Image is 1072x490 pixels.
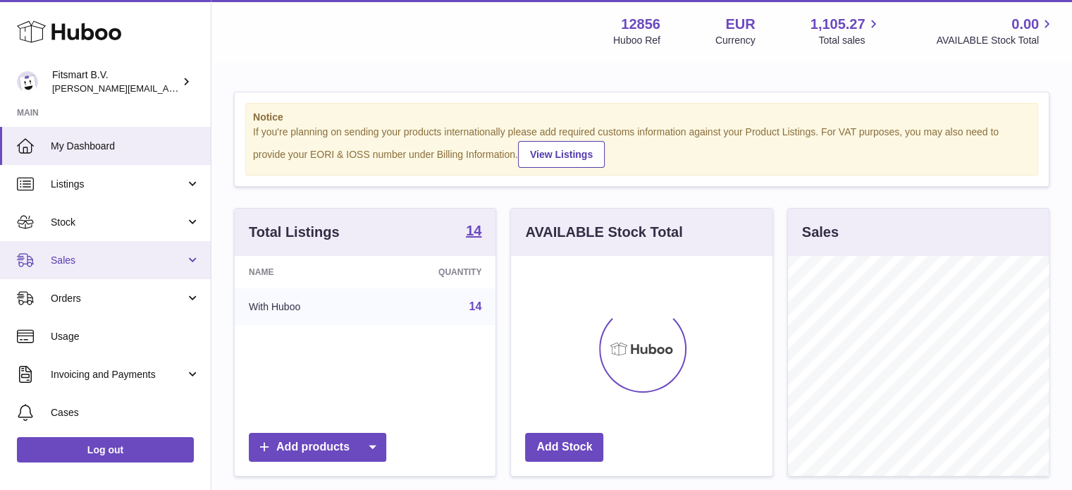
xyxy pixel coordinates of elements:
th: Name [235,256,372,288]
div: Huboo Ref [613,34,660,47]
h3: AVAILABLE Stock Total [525,223,682,242]
a: Log out [17,437,194,463]
span: Stock [51,216,185,229]
div: If you're planning on sending your products internationally please add required customs informati... [253,125,1030,168]
span: AVAILABLE Stock Total [936,34,1055,47]
strong: Notice [253,111,1030,124]
div: Fitsmart B.V. [52,68,179,95]
span: Usage [51,330,200,343]
a: 14 [469,300,482,312]
a: Add products [249,433,386,462]
span: [PERSON_NAME][EMAIL_ADDRESS][DOMAIN_NAME] [52,82,283,94]
img: jonathan@leaderoo.com [17,71,38,92]
span: 0.00 [1011,15,1039,34]
a: View Listings [518,141,605,168]
span: Orders [51,292,185,305]
h3: Sales [802,223,839,242]
span: 1,105.27 [811,15,865,34]
strong: 12856 [621,15,660,34]
a: Add Stock [525,433,603,462]
div: Currency [715,34,756,47]
span: Sales [51,254,185,267]
a: 1,105.27 Total sales [811,15,882,47]
a: 0.00 AVAILABLE Stock Total [936,15,1055,47]
span: My Dashboard [51,140,200,153]
th: Quantity [372,256,495,288]
span: Listings [51,178,185,191]
span: Total sales [818,34,881,47]
h3: Total Listings [249,223,340,242]
span: Cases [51,406,200,419]
a: 14 [466,223,481,240]
strong: 14 [466,223,481,238]
strong: EUR [725,15,755,34]
td: With Huboo [235,288,372,325]
span: Invoicing and Payments [51,368,185,381]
